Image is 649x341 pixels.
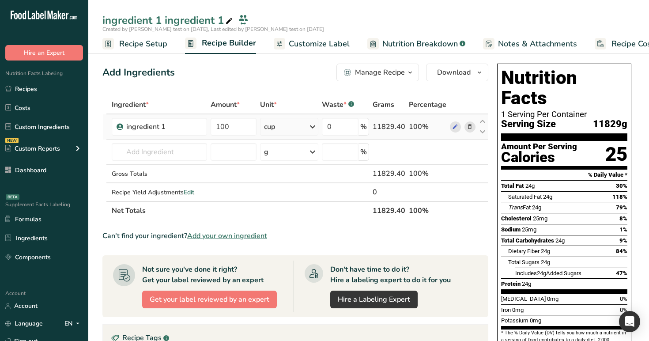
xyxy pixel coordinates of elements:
[437,67,471,78] span: Download
[508,259,540,265] span: Total Sugars
[616,204,627,211] span: 79%
[508,204,531,211] span: Fat
[322,99,354,110] div: Waste
[373,99,394,110] span: Grams
[260,99,277,110] span: Unit
[501,307,511,313] span: Iron
[616,270,627,277] span: 47%
[112,99,149,110] span: Ingredient
[508,204,523,211] i: Trans
[619,226,627,233] span: 1%
[409,99,446,110] span: Percentage
[64,318,83,329] div: EN
[522,226,536,233] span: 25mg
[102,12,234,28] div: ingredient 1 ingredient 1
[110,201,371,220] th: Net Totals
[5,45,83,61] button: Hire an Expert
[373,121,405,132] div: 11829.40
[367,34,465,54] a: Nutrition Breakdown
[537,270,546,277] span: 24g
[6,194,19,200] div: BETA
[555,237,565,244] span: 24g
[373,187,405,197] div: 0
[530,317,541,324] span: 0mg
[274,34,350,54] a: Customize Label
[547,296,558,302] span: 0mg
[616,182,627,189] span: 30%
[501,280,521,287] span: Protein
[5,144,60,153] div: Custom Reports
[501,317,528,324] span: Potassium
[264,121,275,132] div: cup
[619,311,640,332] div: Open Intercom Messenger
[336,64,419,81] button: Manage Recipe
[187,231,267,241] span: Add your own ingredient
[593,119,627,130] span: 11829g
[112,188,207,197] div: Recipe Yield Adjustments
[202,37,256,49] span: Recipe Builder
[501,170,627,180] section: % Daily Value *
[409,121,446,132] div: 100%
[185,33,256,54] a: Recipe Builder
[112,169,207,178] div: Gross Totals
[371,201,407,220] th: 11829.40
[5,316,43,331] a: Language
[483,34,577,54] a: Notes & Attachments
[501,151,577,164] div: Calories
[126,121,201,132] div: ingredient 1
[501,110,627,119] div: 1 Serving Per Container
[119,38,167,50] span: Recipe Setup
[102,231,488,241] div: Can't find your ingredient?
[532,204,541,211] span: 24g
[515,270,581,277] span: Includes Added Sugars
[142,291,277,308] button: Get your label reviewed by an expert
[373,168,405,179] div: 11829.40
[150,294,269,305] span: Get your label reviewed by an expert
[382,38,458,50] span: Nutrition Breakdown
[508,248,540,254] span: Dietary Fiber
[501,296,546,302] span: [MEDICAL_DATA]
[620,307,627,313] span: 0%
[330,291,418,308] a: Hire a Labeling Expert
[543,193,552,200] span: 24g
[533,215,547,222] span: 25mg
[616,248,627,254] span: 84%
[102,26,324,33] span: Created by [PERSON_NAME] test on [DATE], Last edited by [PERSON_NAME] test on [DATE]
[541,248,550,254] span: 24g
[501,237,554,244] span: Total Carbohydrates
[5,138,19,143] div: NEW
[184,188,194,197] span: Edit
[508,193,542,200] span: Saturated Fat
[525,182,535,189] span: 24g
[501,215,532,222] span: Cholesterol
[620,296,627,302] span: 0%
[522,280,531,287] span: 24g
[112,143,207,161] input: Add Ingredient
[612,193,627,200] span: 118%
[426,64,488,81] button: Download
[142,264,264,285] div: Not sure you've done it right? Get your label reviewed by an expert
[541,259,550,265] span: 24g
[409,168,446,179] div: 100%
[501,119,556,130] span: Serving Size
[605,143,627,166] div: 25
[619,237,627,244] span: 9%
[512,307,524,313] span: 0mg
[407,201,448,220] th: 100%
[501,68,627,108] h1: Nutrition Facts
[289,38,350,50] span: Customize Label
[102,34,167,54] a: Recipe Setup
[264,147,268,157] div: g
[330,264,451,285] div: Don't have time to do it? Hire a labeling expert to do it for you
[501,143,577,151] div: Amount Per Serving
[211,99,240,110] span: Amount
[102,65,175,80] div: Add Ingredients
[501,182,524,189] span: Total Fat
[498,38,577,50] span: Notes & Attachments
[501,226,521,233] span: Sodium
[355,67,405,78] div: Manage Recipe
[619,215,627,222] span: 8%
